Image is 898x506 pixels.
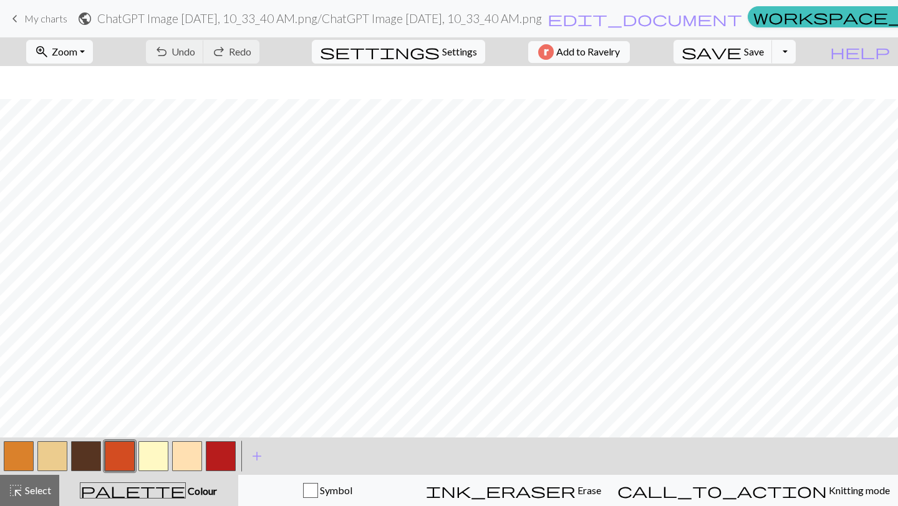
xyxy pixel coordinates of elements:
span: zoom_in [34,43,49,60]
h2: ChatGPT Image [DATE], 10_33_40 AM.png / ChatGPT Image [DATE], 10_33_40 AM.png [97,11,542,26]
img: Ravelry [538,44,554,60]
span: Add to Ravelry [556,44,620,60]
a: My charts [7,8,67,29]
span: Save [744,45,764,57]
span: edit_document [548,10,742,27]
span: highlight_alt [8,482,23,499]
i: Settings [320,44,440,59]
span: Settings [442,44,477,59]
span: Select [23,484,51,496]
span: My charts [24,12,67,24]
span: public [77,10,92,27]
button: SettingsSettings [312,40,485,64]
button: Symbol [238,475,418,506]
span: Symbol [318,484,352,496]
button: Save [673,40,773,64]
span: ink_eraser [426,482,576,499]
span: Zoom [52,45,77,57]
span: settings [320,43,440,60]
span: save [682,43,741,60]
button: Colour [59,475,238,506]
button: Knitting mode [609,475,898,506]
span: help [830,43,890,60]
span: call_to_action [617,482,827,499]
span: Erase [576,484,601,496]
span: Colour [186,485,217,497]
span: Knitting mode [827,484,890,496]
span: keyboard_arrow_left [7,10,22,27]
button: Zoom [26,40,93,64]
button: Add to Ravelry [528,41,630,63]
button: Erase [418,475,609,506]
span: add [249,447,264,465]
span: palette [80,482,185,499]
